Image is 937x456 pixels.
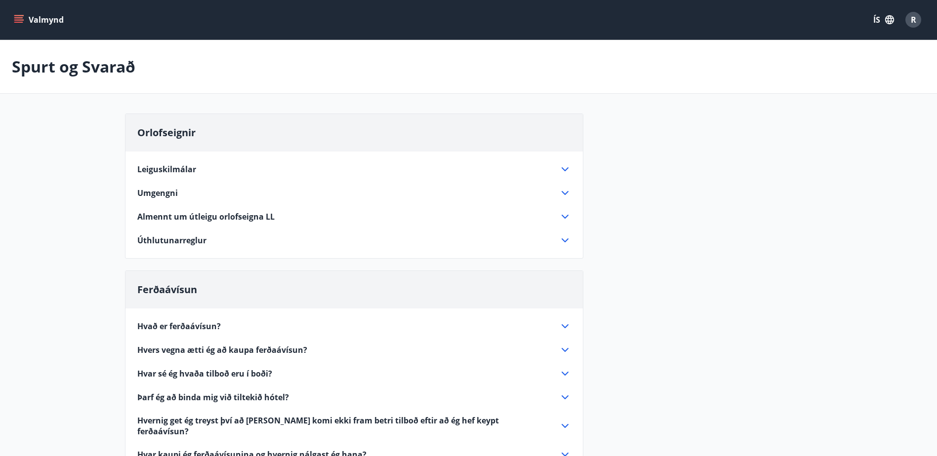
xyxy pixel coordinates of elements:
button: ÍS [868,11,899,29]
span: Hvers vegna ætti ég að kaupa ferðaávísun? [137,344,307,355]
span: Hvað er ferðaávísun? [137,321,221,332]
button: R [901,8,925,32]
span: R [911,14,916,25]
span: Hvernig get ég treyst því að [PERSON_NAME] komi ekki fram betri tilboð eftir að ég hef keypt ferð... [137,415,547,437]
span: Orlofseignir [137,126,196,139]
span: Leiguskilmálar [137,164,196,175]
span: Hvar sé ég hvaða tilboð eru í boði? [137,368,272,379]
div: Hvernig get ég treyst því að [PERSON_NAME] komi ekki fram betri tilboð eftir að ég hef keypt ferð... [137,415,571,437]
span: Almennt um útleigu orlofseigna LL [137,211,275,222]
p: Spurt og Svarað [12,56,135,77]
span: Umgengni [137,188,178,198]
span: Ferðaávísun [137,283,197,296]
span: Úthlutunarreglur [137,235,206,246]
div: Úthlutunarreglur [137,234,571,246]
button: menu [12,11,68,29]
div: Leiguskilmálar [137,163,571,175]
span: Þarf ég að binda mig við tiltekið hótel? [137,392,289,403]
div: Umgengni [137,187,571,199]
div: Hvað er ferðaávísun? [137,320,571,332]
div: Hvers vegna ætti ég að kaupa ferðaávísun? [137,344,571,356]
div: Þarf ég að binda mig við tiltekið hótel? [137,391,571,403]
div: Almennt um útleigu orlofseigna LL [137,211,571,223]
div: Hvar sé ég hvaða tilboð eru í boði? [137,368,571,380]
